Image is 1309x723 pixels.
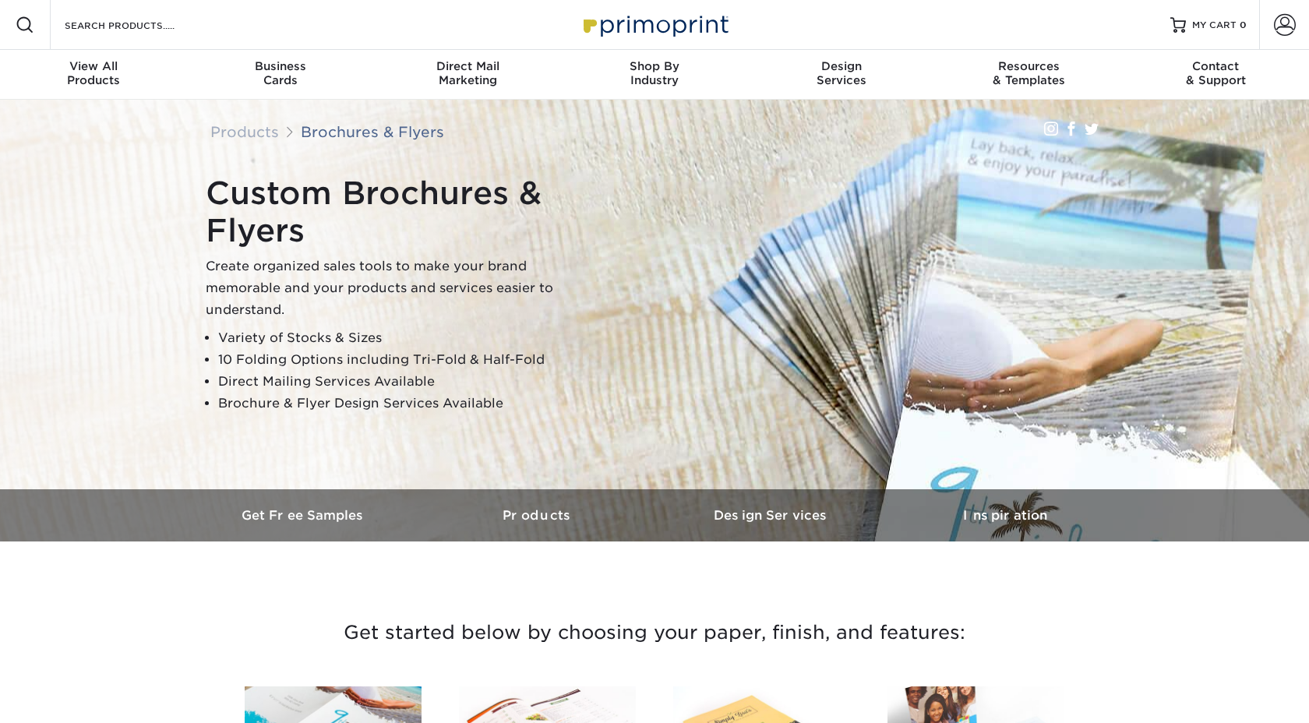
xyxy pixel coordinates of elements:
li: 10 Folding Options including Tri-Fold & Half-Fold [218,349,595,371]
span: MY CART [1192,19,1237,32]
div: Services [748,59,935,87]
h3: Get Free Samples [187,508,421,523]
span: 0 [1240,19,1247,30]
img: Primoprint [577,8,732,41]
a: Products [210,123,279,140]
a: Resources& Templates [935,50,1122,100]
h3: Inspiration [888,508,1122,523]
h1: Custom Brochures & Flyers [206,175,595,249]
h3: Products [421,508,654,523]
span: Resources [935,59,1122,73]
div: Industry [561,59,748,87]
span: Business [187,59,374,73]
span: Contact [1122,59,1309,73]
li: Brochure & Flyer Design Services Available [218,393,595,414]
span: Shop By [561,59,748,73]
span: Direct Mail [374,59,561,73]
div: & Templates [935,59,1122,87]
a: BusinessCards [187,50,374,100]
a: DesignServices [748,50,935,100]
h3: Design Services [654,508,888,523]
a: Brochures & Flyers [301,123,444,140]
div: Marketing [374,59,561,87]
a: Shop ByIndustry [561,50,748,100]
div: & Support [1122,59,1309,87]
a: Contact& Support [1122,50,1309,100]
span: Design [748,59,935,73]
h3: Get started below by choosing your paper, finish, and features: [199,598,1110,668]
a: Products [421,489,654,541]
div: Cards [187,59,374,87]
p: Create organized sales tools to make your brand memorable and your products and services easier t... [206,256,595,321]
a: Direct MailMarketing [374,50,561,100]
input: SEARCH PRODUCTS..... [63,16,215,34]
li: Direct Mailing Services Available [218,371,595,393]
a: Design Services [654,489,888,541]
li: Variety of Stocks & Sizes [218,327,595,349]
a: Get Free Samples [187,489,421,541]
a: Inspiration [888,489,1122,541]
